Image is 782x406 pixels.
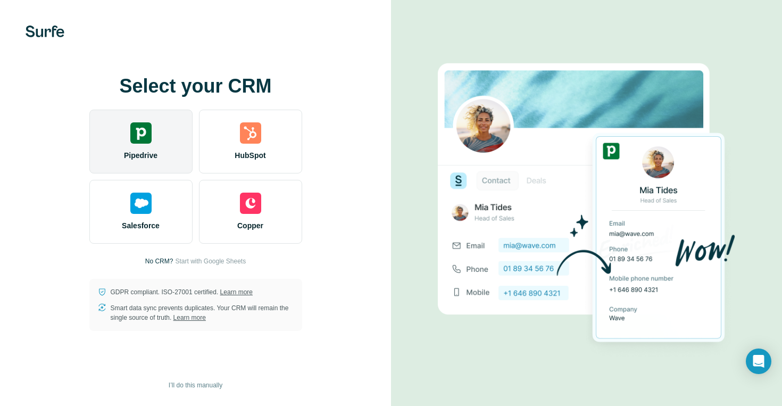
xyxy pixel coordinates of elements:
img: PIPEDRIVE image [438,45,736,361]
img: hubspot's logo [240,122,261,144]
div: Open Intercom Messenger [746,349,771,374]
button: Start with Google Sheets [175,256,246,266]
a: Learn more [220,288,253,296]
span: Pipedrive [124,150,157,161]
p: GDPR compliant. ISO-27001 certified. [111,287,253,297]
button: I’ll do this manually [161,377,230,393]
p: No CRM? [145,256,173,266]
p: Smart data sync prevents duplicates. Your CRM will remain the single source of truth. [111,303,294,322]
a: Learn more [173,314,206,321]
img: pipedrive's logo [130,122,152,144]
h1: Select your CRM [89,76,302,97]
img: salesforce's logo [130,193,152,214]
span: HubSpot [235,150,265,161]
span: Copper [237,220,263,231]
span: I’ll do this manually [169,380,222,390]
img: copper's logo [240,193,261,214]
img: Surfe's logo [26,26,64,37]
span: Salesforce [122,220,160,231]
